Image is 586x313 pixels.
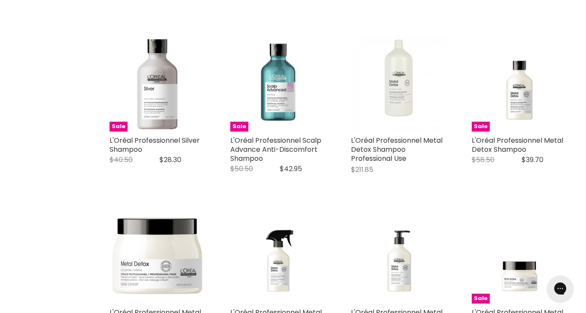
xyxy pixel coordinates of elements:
span: $211.85 [351,165,373,175]
span: $58.50 [472,155,494,165]
a: L'Oréal Professionnel Metal Detox Metal Neutralizer [230,209,325,304]
a: L'Oréal Professionnel Metal Detox Shampoo Sale [472,37,567,132]
a: L'Oréal Professionnel Scalp Advance Anti-Discomfort Shampoo [230,135,321,163]
span: Sale [472,122,490,132]
a: L'Oréal Professionnel Metal Detox Shampoo Professional Use [351,135,443,163]
span: $42.95 [280,164,302,174]
span: Sale [110,122,128,132]
img: L'Oréal Professionnel Scalp Advance Anti-Discomfort Shampoo [250,37,305,132]
a: L'Oréal Professionnel Metal Detox Shampoo [472,135,563,154]
a: L'Oréal Professionnel Scalp Advance Anti-Discomfort Shampoo Sale [230,37,325,132]
a: L'Oréal Professionnel Silver Shampoo Sale [110,37,204,132]
span: $39.70 [522,155,543,165]
img: L'Oréal Professionnel Metal Detox Anti-Deposit Protector [351,212,446,300]
img: L'Oréal Professionnel Metal Detox Shampoo [472,40,567,128]
img: L'Oréal Professionnel Metal Detox Mask [472,212,567,300]
img: L'Oréal Professionnel Metal Detox Metal Neutralizer [230,212,325,300]
span: $40.50 [110,155,133,165]
span: $28.30 [159,155,181,165]
a: L'Oréal Professionnel Metal Detox Anti-Deposit Protector [351,209,446,304]
span: Sale [230,122,248,132]
a: L'Oréal Professionnel Metal Detox Mask Sale [472,209,567,304]
img: L'Oréal Professionnel Metal Detox Mask Professional Use [110,209,204,304]
img: L'Oréal Professionnel Silver Shampoo [110,37,204,132]
span: $50.50 [230,164,253,174]
iframe: Gorgias live chat messenger [543,273,577,304]
span: Sale [472,294,490,304]
a: L'Oréal Professionnel Silver Shampoo [110,135,200,154]
img: L'Oréal Professionnel Metal Detox Shampoo Professional Use [351,37,446,132]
